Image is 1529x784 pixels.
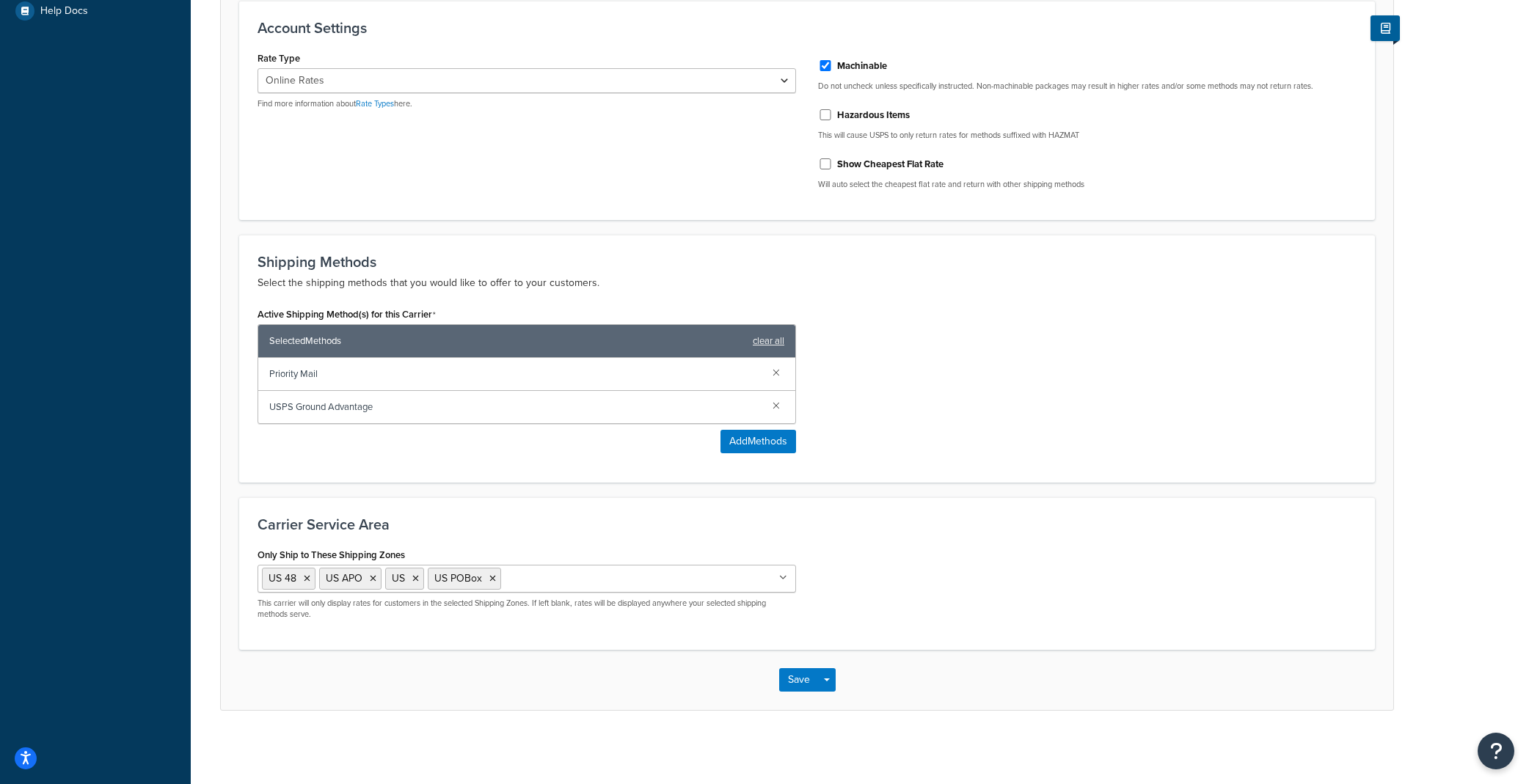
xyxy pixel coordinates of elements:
span: Priority Mail [269,364,761,384]
label: Machinable [837,59,887,73]
label: Rate Type [258,53,300,64]
label: Only Ship to These Shipping Zones [258,549,405,560]
p: Will auto select the cheapest flat rate and return with other shipping methods [818,179,1357,190]
p: Find more information about here. [258,98,796,109]
p: Do not uncheck unless specifically instructed. Non-machinable packages may result in higher rates... [818,81,1357,92]
span: US [392,571,405,586]
a: clear all [753,331,784,351]
label: Active Shipping Method(s) for this Carrier [258,309,436,320]
p: This carrier will only display rates for customers in the selected Shipping Zones. If left blank,... [258,598,796,620]
span: USPS Ground Advantage [269,397,761,417]
span: Selected Methods [269,331,745,351]
h3: Carrier Service Area [258,516,1357,532]
label: Hazardous Items [837,109,910,122]
button: AddMethods [720,430,796,453]
button: Save [779,668,819,692]
span: Help Docs [40,5,88,18]
label: Show Cheapest Flat Rate [837,158,944,171]
h3: Shipping Methods [258,254,1357,270]
span: US 48 [269,571,296,586]
button: Show Help Docs [1371,15,1400,41]
a: Rate Types [356,98,394,109]
p: This will cause USPS to only return rates for methods suffixed with HAZMAT [818,130,1357,141]
button: Open Resource Center [1478,733,1514,769]
span: US POBox [434,571,482,586]
p: Select the shipping methods that you would like to offer to your customers. [258,274,1357,292]
span: US APO [326,571,362,586]
h3: Account Settings [258,20,1357,36]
